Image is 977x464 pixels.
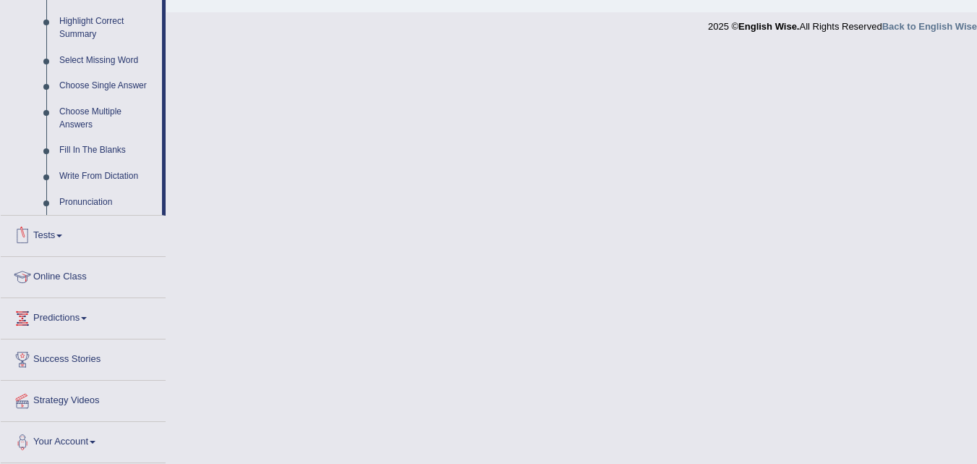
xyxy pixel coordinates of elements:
[1,257,166,293] a: Online Class
[53,190,162,216] a: Pronunciation
[53,73,162,99] a: Choose Single Answer
[1,339,166,376] a: Success Stories
[738,21,799,32] strong: English Wise.
[1,298,166,334] a: Predictions
[882,21,977,32] a: Back to English Wise
[708,12,977,33] div: 2025 © All Rights Reserved
[53,138,162,164] a: Fill In The Blanks
[53,164,162,190] a: Write From Dictation
[1,422,166,458] a: Your Account
[1,381,166,417] a: Strategy Videos
[53,9,162,47] a: Highlight Correct Summary
[53,99,162,138] a: Choose Multiple Answers
[53,48,162,74] a: Select Missing Word
[1,216,166,252] a: Tests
